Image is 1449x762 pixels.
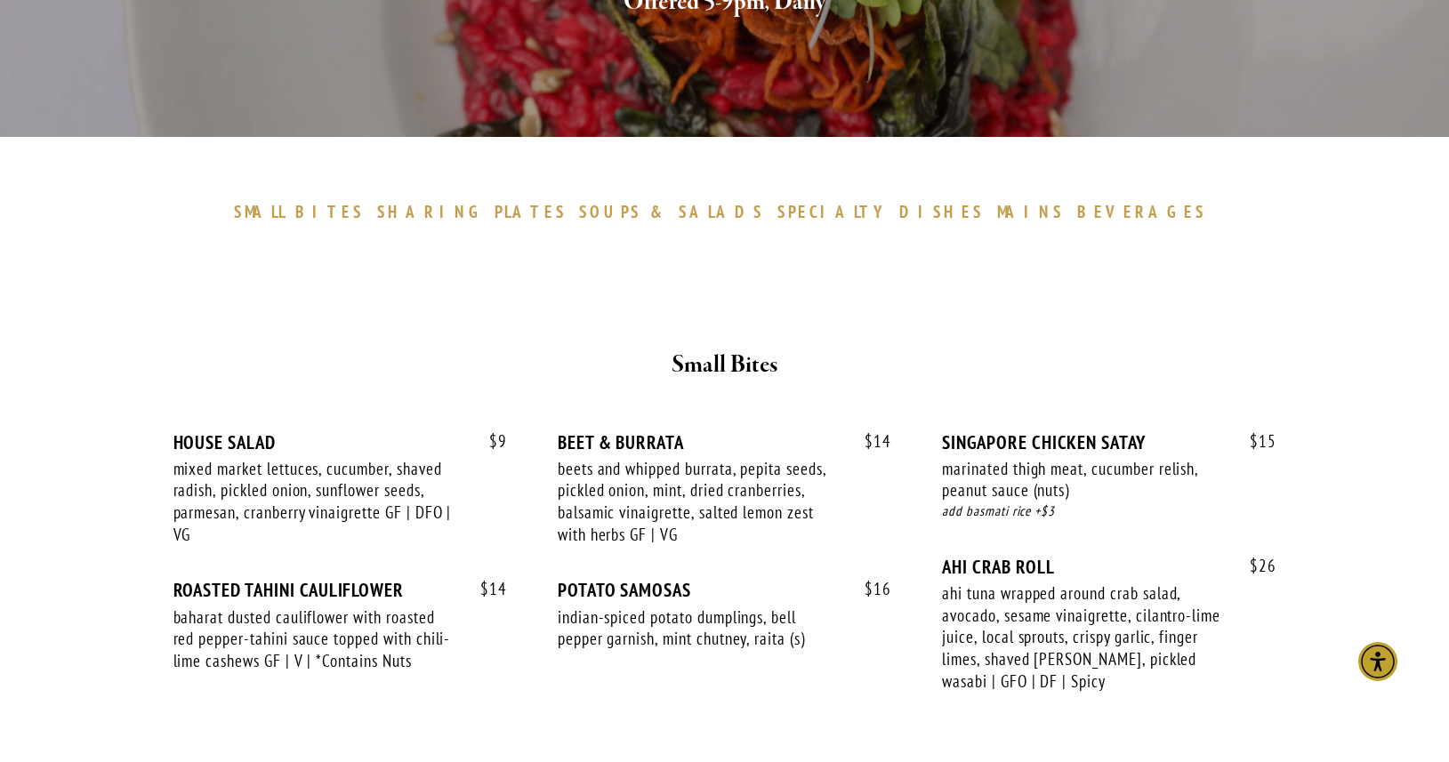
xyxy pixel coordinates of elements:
[942,458,1225,501] div: marinated thigh meat, cucumber relish, peanut sauce (nuts)
[997,201,1064,222] span: MAINS
[997,201,1073,222] a: MAINS
[579,201,772,222] a: SOUPS&SALADS
[471,431,507,452] span: 9
[295,201,364,222] span: BITES
[495,201,567,222] span: PLATES
[173,579,507,601] div: ROASTED TAHINI CAULIFLOWER
[558,431,891,453] div: BEET & BURRATA
[480,578,489,599] span: $
[865,430,873,452] span: $
[777,201,993,222] a: SPECIALTYDISHES
[942,501,1276,522] div: add basmati rice +$3
[1077,201,1207,222] span: BEVERAGES
[377,201,575,222] a: SHARINGPLATES
[847,579,891,599] span: 16
[558,579,891,601] div: POTATO SAMOSAS
[1250,430,1259,452] span: $
[865,578,873,599] span: $
[672,349,777,381] strong: Small Bites
[558,458,841,546] div: beets and whipped burrata, pepita seeds, pickled onion, mint, dried cranberries, balsamic vinaigr...
[173,458,456,546] div: mixed market lettuces, cucumber, shaved radish, pickled onion, sunflower seeds, parmesan, cranber...
[173,606,456,672] div: baharat dusted cauliflower with roasted red pepper-tahini sauce topped with chili-lime cashews GF...
[777,201,891,222] span: SPECIALTY
[847,431,891,452] span: 14
[942,431,1276,453] div: SINGAPORE CHICKEN SATAY
[1250,555,1259,576] span: $
[679,201,764,222] span: SALADS
[558,606,841,650] div: indian-spiced potato dumplings, bell pepper garnish, mint chutney, raita (s)
[1232,556,1276,576] span: 26
[942,582,1225,693] div: ahi tuna wrapped around crab salad, avocado, sesame vinaigrette, cilantro-lime juice, local sprou...
[234,201,287,222] span: SMALL
[489,430,498,452] span: $
[1077,201,1216,222] a: BEVERAGES
[1232,431,1276,452] span: 15
[234,201,374,222] a: SMALLBITES
[650,201,670,222] span: &
[173,431,507,453] div: HOUSE SALAD
[899,201,984,222] span: DISHES
[377,201,486,222] span: SHARING
[579,201,641,222] span: SOUPS
[942,556,1276,578] div: AHI CRAB ROLL
[1358,642,1397,681] div: Accessibility Menu
[463,579,507,599] span: 14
